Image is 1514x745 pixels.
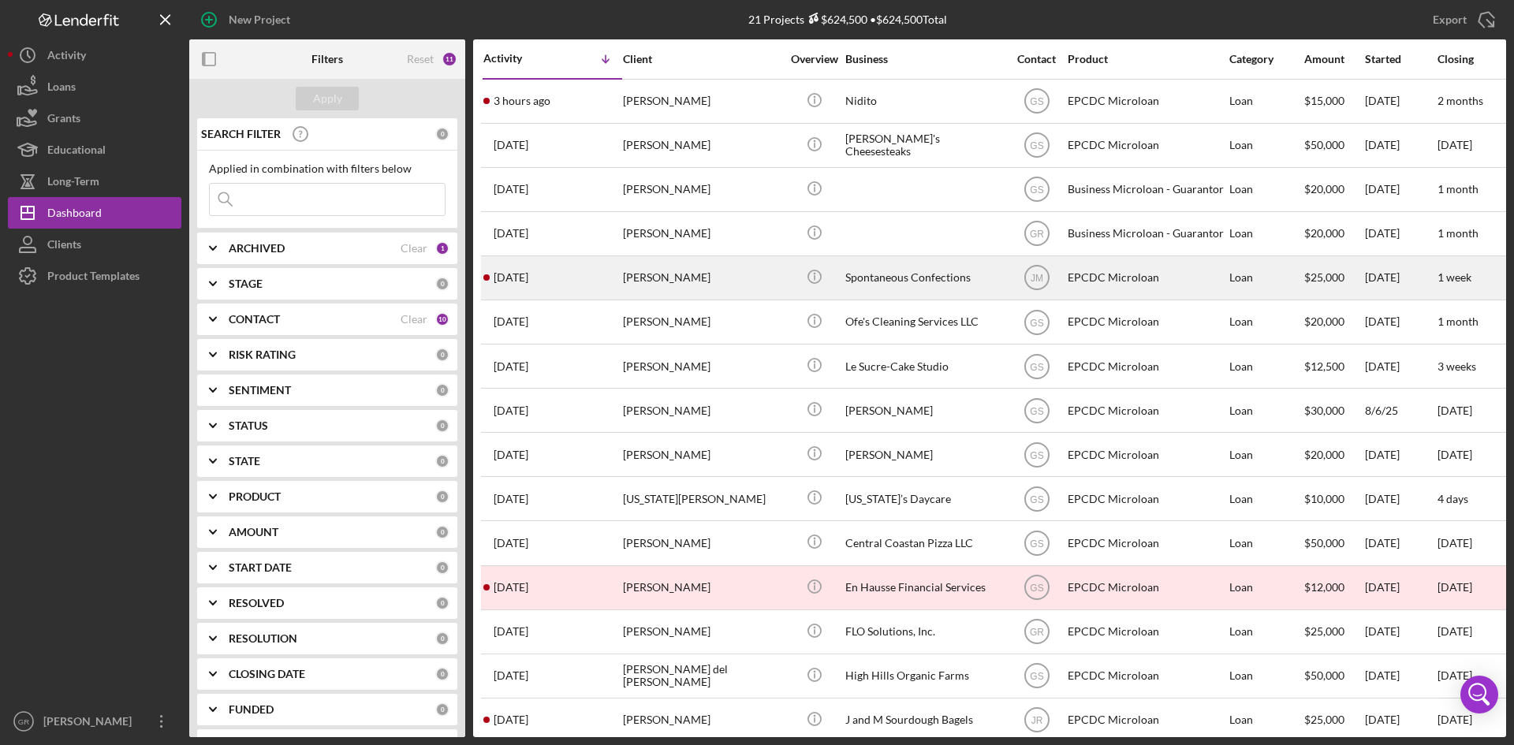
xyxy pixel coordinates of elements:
[1030,627,1044,638] text: GR
[845,345,1003,387] div: Le Sucre-Cake Studio
[1068,213,1225,255] div: Business Microloan - Guarantor
[229,384,291,397] b: SENTIMENT
[845,655,1003,697] div: High Hills Organic Farms
[494,713,528,726] time: 2025-05-19 22:11
[435,383,449,397] div: 0
[845,522,1003,564] div: Central Coastan Pizza LLC
[623,434,781,475] div: [PERSON_NAME]
[8,229,181,260] a: Clients
[1031,715,1042,726] text: JR
[1229,434,1303,475] div: Loan
[494,493,528,505] time: 2025-08-21 04:32
[1365,522,1436,564] div: [DATE]
[8,102,181,134] a: Grants
[1229,567,1303,609] div: Loan
[845,125,1003,166] div: [PERSON_NAME]'s Cheesesteaks
[1365,53,1436,65] div: Started
[1229,478,1303,520] div: Loan
[845,611,1003,653] div: FLO Solutions, Inc.
[1030,184,1043,196] text: GS
[1438,713,1472,726] time: [DATE]
[1229,80,1303,122] div: Loan
[1304,53,1363,65] div: Amount
[1031,273,1043,284] text: JM
[442,51,457,67] div: 11
[494,449,528,461] time: 2025-08-28 20:25
[623,389,781,431] div: [PERSON_NAME]
[623,567,781,609] div: [PERSON_NAME]
[1438,404,1472,417] time: [DATE]
[494,404,528,417] time: 2025-09-01 22:14
[1304,404,1344,417] span: $30,000
[1007,53,1066,65] div: Contact
[47,260,140,296] div: Product Templates
[1068,53,1225,65] div: Product
[1365,699,1436,741] div: [DATE]
[435,312,449,326] div: 10
[401,242,427,255] div: Clear
[229,703,274,716] b: FUNDED
[1365,389,1436,431] div: 8/6/25
[435,631,449,646] div: 0
[229,4,290,35] div: New Project
[845,699,1003,741] div: J and M Sourdough Bagels
[311,53,343,65] b: Filters
[623,611,781,653] div: [PERSON_NAME]
[1304,567,1363,609] div: $12,000
[8,134,181,166] button: Educational
[1068,389,1225,431] div: EPCDC Microloan
[1229,301,1303,343] div: Loan
[435,702,449,717] div: 0
[748,13,947,26] div: 21 Projects • $624,500 Total
[1229,345,1303,387] div: Loan
[39,706,142,741] div: [PERSON_NAME]
[1068,169,1225,210] div: Business Microloan - Guarantor
[8,197,181,229] button: Dashboard
[47,71,76,106] div: Loans
[1068,699,1225,741] div: EPCDC Microloan
[435,525,449,539] div: 0
[623,522,781,564] div: [PERSON_NAME]
[435,667,449,681] div: 0
[209,162,446,175] div: Applied in combination with filters below
[401,313,427,326] div: Clear
[623,301,781,343] div: [PERSON_NAME]
[623,655,781,697] div: [PERSON_NAME] del [PERSON_NAME]
[1030,671,1043,682] text: GS
[229,242,285,255] b: ARCHIVED
[8,71,181,102] button: Loans
[229,419,268,432] b: STATUS
[47,229,81,264] div: Clients
[1304,138,1344,151] span: $50,000
[494,625,528,638] time: 2025-07-09 18:09
[435,561,449,575] div: 0
[1365,345,1436,387] div: [DATE]
[845,434,1003,475] div: [PERSON_NAME]
[1030,449,1043,460] text: GS
[8,166,181,197] button: Long-Term
[494,139,528,151] time: 2025-09-30 21:44
[1438,448,1472,461] time: [DATE]
[845,478,1003,520] div: [US_STATE]’s Daycare
[623,345,781,387] div: [PERSON_NAME]
[1438,315,1479,328] time: 1 month
[623,257,781,299] div: [PERSON_NAME]
[47,39,86,75] div: Activity
[229,348,296,361] b: RISK RATING
[1229,125,1303,166] div: Loan
[8,706,181,737] button: GR[PERSON_NAME]
[229,313,280,326] b: CONTACT
[845,389,1003,431] div: [PERSON_NAME]
[494,537,528,549] time: 2025-08-08 01:03
[1068,80,1225,122] div: EPCDC Microloan
[229,597,284,609] b: RESOLVED
[1438,492,1468,505] time: 4 days
[845,567,1003,609] div: En Hausse Financial Services
[229,668,305,680] b: CLOSING DATE
[435,490,449,504] div: 0
[47,197,102,233] div: Dashboard
[494,581,528,594] time: 2025-08-07 21:53
[229,278,263,290] b: STAGE
[1068,611,1225,653] div: EPCDC Microloan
